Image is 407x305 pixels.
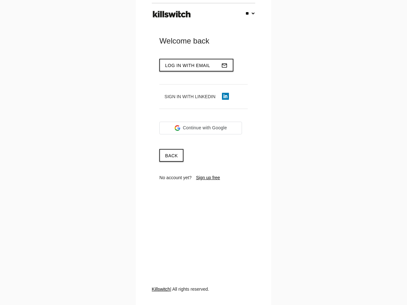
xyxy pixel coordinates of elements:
span: Log in with email [165,63,210,68]
div: Continue with Google [159,122,242,134]
button: Sign in with LinkedIn [159,91,234,102]
a: Killswitch [152,287,170,292]
span: No account yet? [159,175,191,180]
a: Back [159,149,183,162]
div: | All rights reserved. [152,286,255,305]
img: ks-logo-black-footer.png [151,9,192,20]
span: Continue with Google [183,125,227,131]
div: Welcome back [159,36,247,46]
span: Sign in with LinkedIn [164,94,215,99]
i: mail_outline [221,59,228,71]
button: Log in with emailmail_outline [159,59,233,71]
img: linkedin-icon.png [222,93,229,100]
a: Sign up free [196,175,220,180]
